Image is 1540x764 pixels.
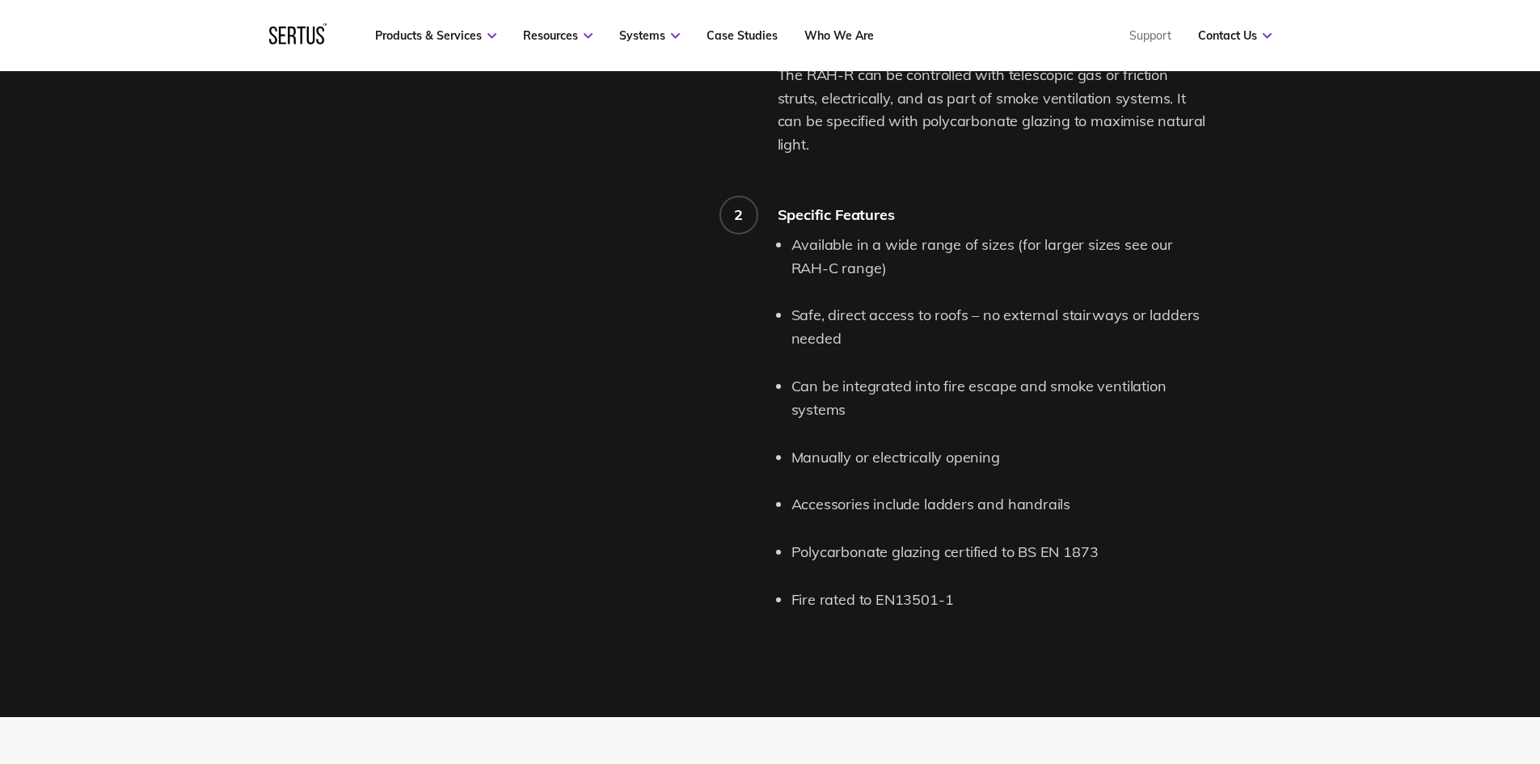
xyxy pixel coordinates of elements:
div: Specific Features [778,205,1212,224]
a: Systems [619,28,680,43]
a: Products & Services [375,28,496,43]
li: Polycarbonate glazing certified to BS EN 1873 [791,541,1212,564]
li: Manually or electrically opening [791,446,1212,470]
a: Who We Are [804,28,874,43]
a: Resources [523,28,593,43]
a: Case Studies [707,28,778,43]
a: Contact Us [1198,28,1272,43]
li: Can be integrated into fire escape and smoke ventilation systems [791,375,1212,422]
p: The RAH-R can be controlled with telescopic gas or friction struts, electrically, and as part of ... [778,64,1212,157]
li: Accessories include ladders and handrails [791,493,1212,517]
div: 2 [734,205,743,224]
li: Available in a wide range of sizes (for larger sizes see our RAH-C range) [791,234,1212,281]
iframe: Chat Widget [1459,686,1540,764]
li: Safe, direct access to roofs – no external stairways or ladders needed [791,304,1212,351]
li: Fire rated to EN13501-1 [791,589,1212,612]
a: Support [1129,28,1171,43]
